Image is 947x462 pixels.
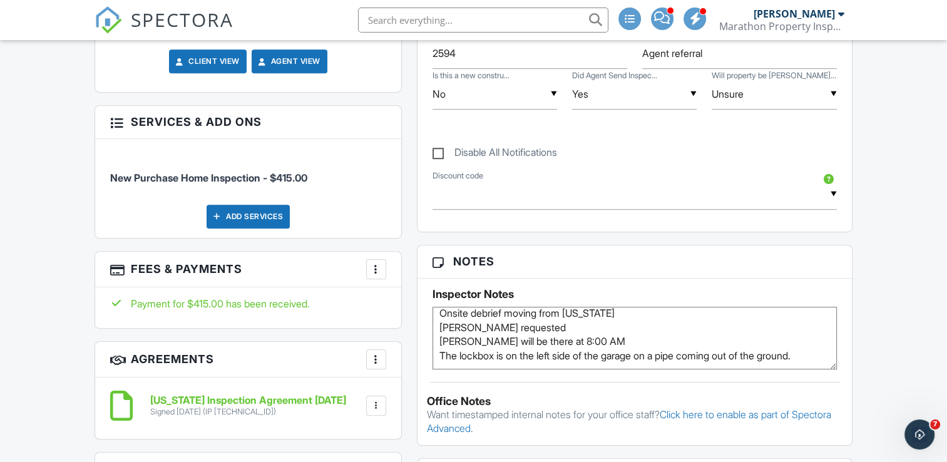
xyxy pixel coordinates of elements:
a: SPECTORA [95,17,233,43]
div: Signed [DATE] (IP [TECHNICAL_ID]) [150,407,346,417]
h3: Agreements [95,342,401,377]
span: SPECTORA [131,6,233,33]
div: Office Notes [427,395,842,408]
label: Will property be vacant on day of inspection? [712,70,836,81]
label: Is this a new construction? [433,70,509,81]
h3: Notes [417,245,852,278]
iframe: Intercom live chat [904,419,934,449]
label: Referral source [642,31,695,42]
a: Client View [173,55,240,68]
h3: Fees & Payments [95,252,401,287]
textarea: [PERSON_NAME] to join me on site Airbnb currently Onsite debrief moving from [US_STATE] [PERSON_N... [433,307,837,369]
img: The Best Home Inspection Software - Spectora [95,6,122,34]
a: Click here to enable as part of Spectora Advanced. [427,408,831,434]
div: Marathon Property Inspectors [719,20,844,33]
label: Did Agent Send Inspection to MPI? [572,70,657,81]
a: [US_STATE] Inspection Agreement [DATE] Signed [DATE] (IP [TECHNICAL_ID]) [150,395,346,417]
h6: [US_STATE] Inspection Agreement [DATE] [150,395,346,406]
label: Order ID [433,31,462,42]
div: Payment for $415.00 has been received. [110,297,386,311]
span: 7 [930,419,940,429]
label: Discount code [433,170,483,182]
h3: Services & Add ons [95,106,401,138]
label: Disable All Notifications [433,146,557,162]
span: New Purchase Home Inspection - $415.00 [110,172,307,184]
input: Search everything... [358,8,608,33]
li: Service: New Purchase Home Inspection [110,148,386,195]
h5: Inspector Notes [433,288,837,300]
p: Want timestamped internal notes for your office staff? [427,408,842,436]
div: Add Services [207,205,290,228]
div: [PERSON_NAME] [754,8,835,20]
a: Agent View [256,55,320,68]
